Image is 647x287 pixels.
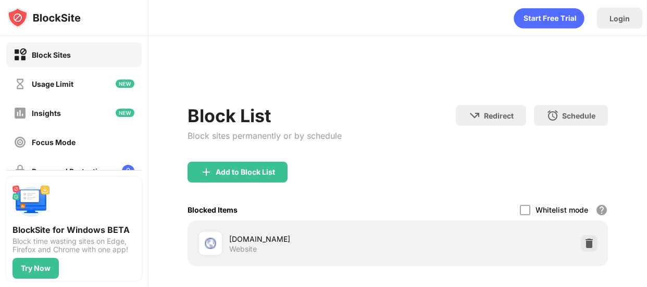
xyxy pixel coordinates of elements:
[116,109,134,117] img: new-icon.svg
[14,136,27,149] img: focus-off.svg
[116,80,134,88] img: new-icon.svg
[188,105,342,126] div: Block List
[536,205,588,214] div: Whitelist mode
[13,225,135,235] div: BlockSite for Windows BETA
[188,205,238,214] div: Blocked Items
[32,109,61,118] div: Insights
[32,167,107,176] div: Password Protection
[609,14,630,23] div: Login
[514,8,584,29] div: animation
[14,77,27,90] img: time-usage-off.svg
[32,50,71,59] div: Block Sites
[204,237,217,250] img: favicons
[188,65,608,93] iframe: Banner
[14,48,27,61] img: block-on.svg
[13,237,135,254] div: Block time wasting sites on Edge, Firefox and Chrome with one app!
[188,131,342,141] div: Block sites permanently or by schedule
[21,264,51,272] div: Try Now
[216,168,275,176] div: Add to Block List
[14,107,27,120] img: insights-off.svg
[562,111,595,120] div: Schedule
[122,165,134,177] img: lock-menu.svg
[229,244,257,254] div: Website
[229,233,398,244] div: [DOMAIN_NAME]
[484,111,514,120] div: Redirect
[14,165,27,178] img: password-protection-off.svg
[13,183,50,220] img: push-desktop.svg
[32,138,76,147] div: Focus Mode
[7,7,81,28] img: logo-blocksite.svg
[32,80,73,88] div: Usage Limit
